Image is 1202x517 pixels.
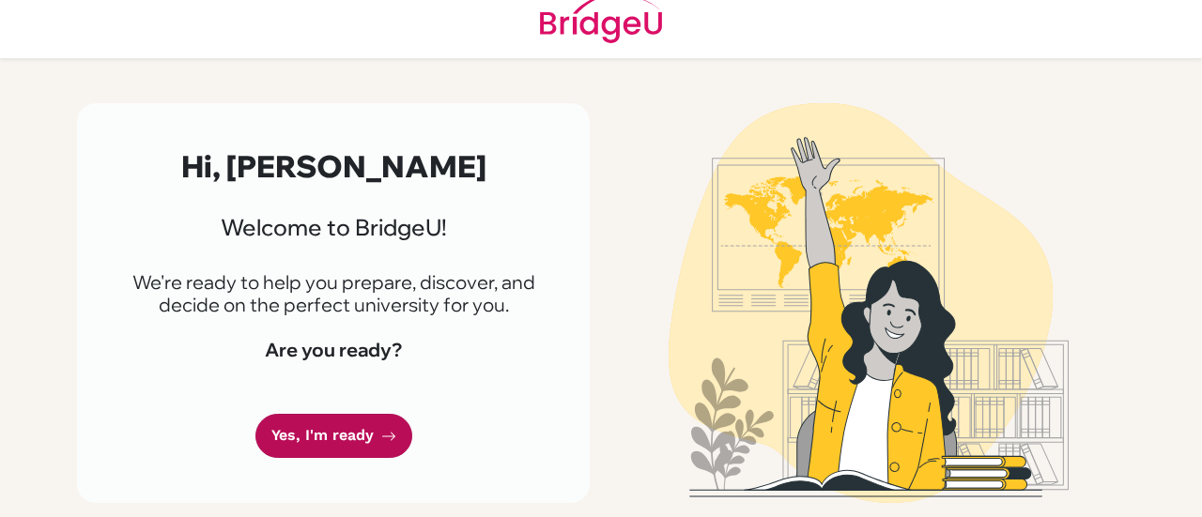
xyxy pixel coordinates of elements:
[122,271,545,316] p: We're ready to help you prepare, discover, and decide on the perfect university for you.
[255,414,412,458] a: Yes, I'm ready
[122,214,545,241] h3: Welcome to BridgeU!
[122,339,545,361] h4: Are you ready?
[122,148,545,184] h2: Hi, [PERSON_NAME]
